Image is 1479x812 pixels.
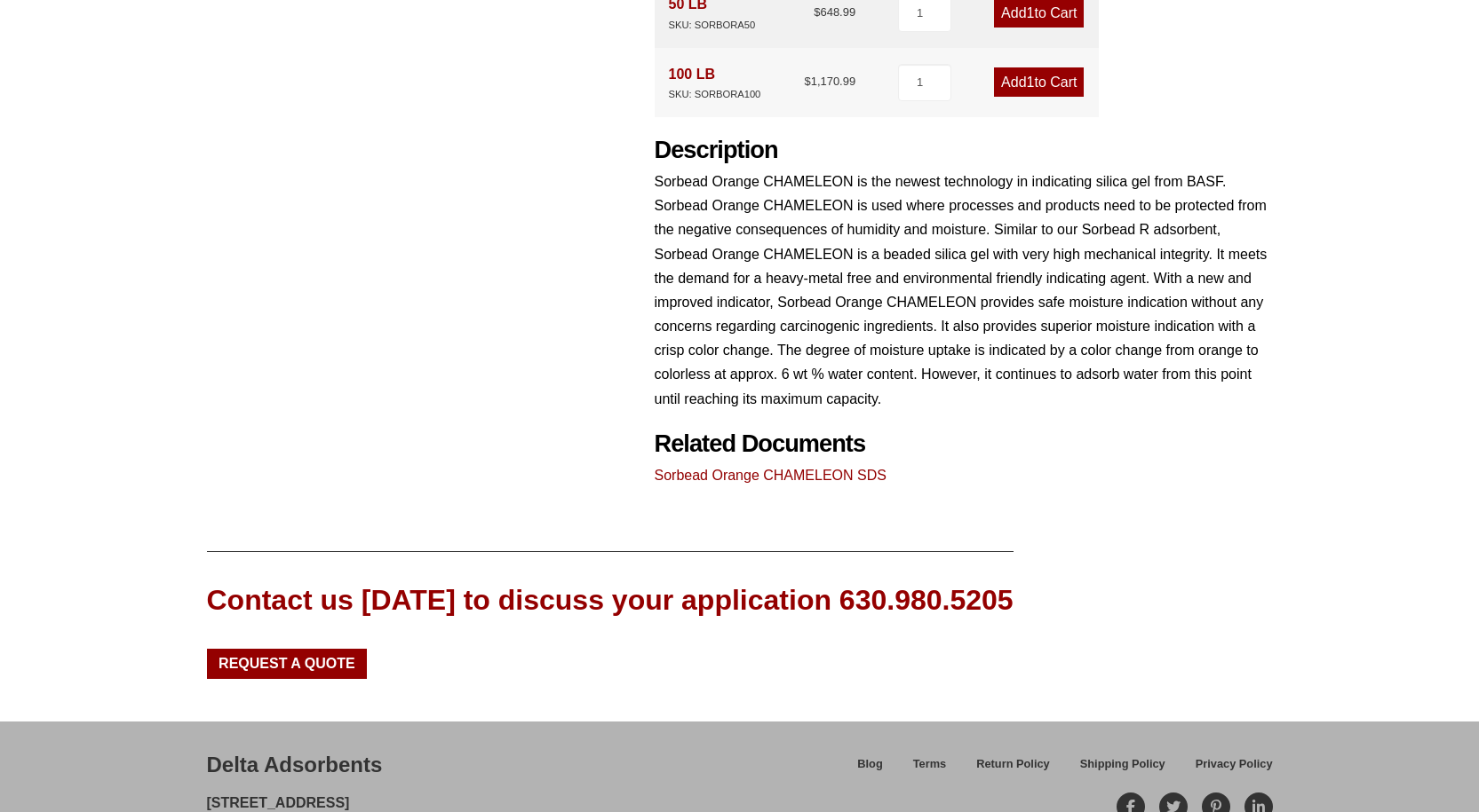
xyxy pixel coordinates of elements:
a: Blog [842,754,897,785]
span: Privacy Policy [1196,759,1273,770]
div: Contact us [DATE] to discuss your application 630.980.5205 [207,580,1014,620]
div: SKU: SORBORA50 [669,17,756,34]
span: Terms [913,759,946,770]
span: Return Policy [976,759,1050,770]
a: Shipping Policy [1065,754,1181,785]
a: Return Policy [961,754,1065,785]
div: 100 LB [669,62,761,103]
span: Blog [857,759,882,770]
span: $ [814,5,820,19]
h2: Description [655,136,1273,165]
p: Sorbead Orange CHAMELEON is the newest technology in indicating silica gel from BASF. Sorbead Ora... [655,169,1273,411]
span: $ [804,75,810,88]
a: Request a Quote [207,649,368,679]
span: 1 [1027,5,1035,20]
a: Sorbead Orange CHAMELEON SDS [655,468,887,483]
bdi: 1,170.99 [804,75,855,88]
span: 1 [1027,75,1035,90]
bdi: 648.99 [814,5,855,19]
a: Terms [898,754,961,785]
span: Shipping Policy [1080,759,1165,770]
a: Privacy Policy [1181,754,1273,785]
div: SKU: SORBORA100 [669,86,761,103]
span: Request a Quote [219,657,355,671]
a: Add1to Cart [994,67,1084,97]
div: Delta Adsorbents [207,750,383,780]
